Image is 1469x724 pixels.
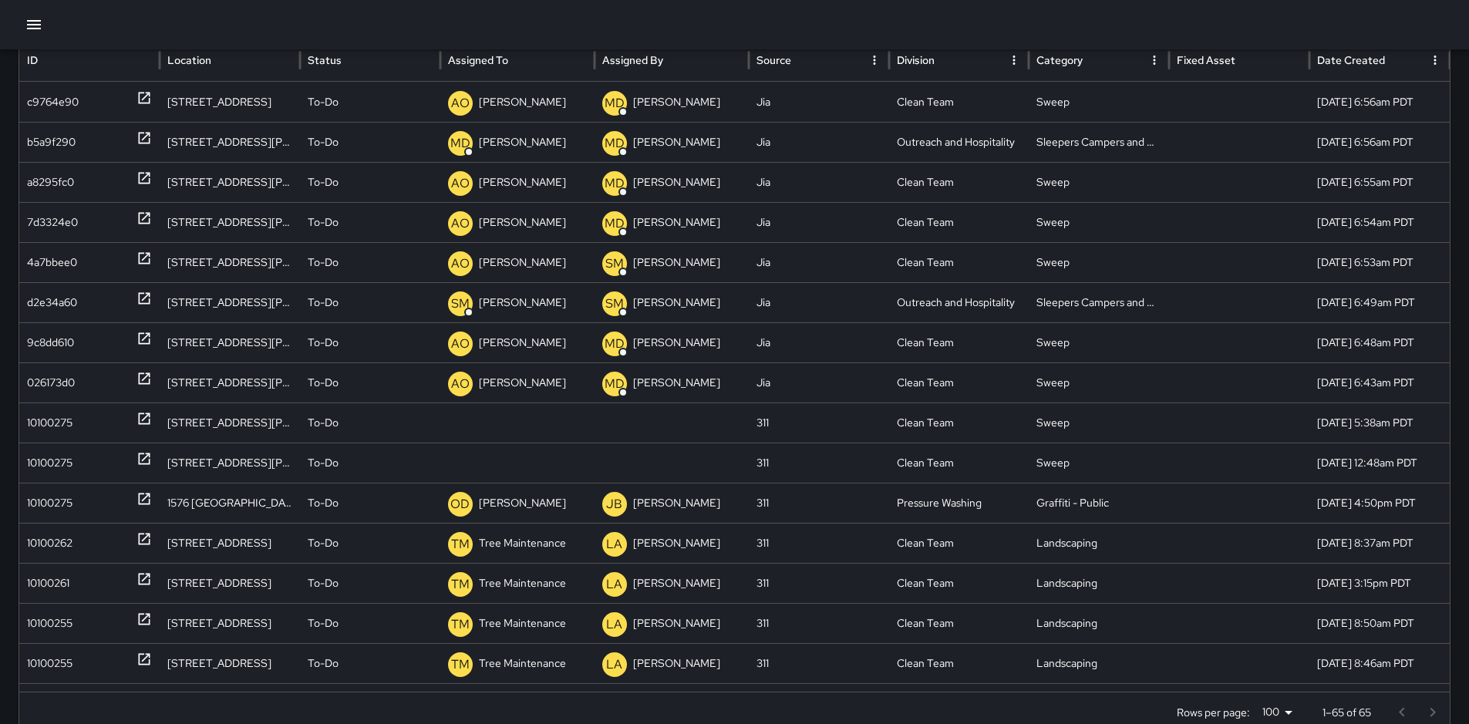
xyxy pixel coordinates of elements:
[864,49,885,71] button: Source column menu
[27,403,72,443] div: 10100275
[749,202,889,242] div: Jia
[1029,443,1169,483] div: Sweep
[1029,322,1169,362] div: Sweep
[1309,483,1450,523] div: 10/8/2025, 4:50pm PDT
[749,603,889,643] div: 311
[479,203,566,242] p: [PERSON_NAME]
[450,495,470,514] p: OD
[451,615,470,634] p: TM
[308,483,339,523] p: To-Do
[27,524,72,563] div: 10100262
[1256,701,1298,723] div: 100
[633,323,720,362] p: [PERSON_NAME]
[749,82,889,122] div: Jia
[749,122,889,162] div: Jia
[897,53,935,67] div: Division
[160,362,300,402] div: 201 Van Ness Avenue
[1424,49,1446,71] button: Date Created column menu
[308,53,342,67] div: Status
[479,163,566,202] p: [PERSON_NAME]
[308,203,339,242] p: To-Do
[27,323,74,362] div: 9c8dd610
[1144,49,1165,71] button: Category column menu
[606,655,622,674] p: LA
[160,443,300,483] div: 472 Mcallister Street
[160,242,300,282] div: 398 Hayes Street
[160,683,300,723] div: 66 Grove Street
[308,163,339,202] p: To-Do
[1029,483,1169,523] div: Graffiti - Public
[27,363,75,402] div: 026173d0
[451,575,470,594] p: TM
[308,123,339,162] p: To-Do
[605,174,625,193] p: MD
[602,53,663,67] div: Assigned By
[160,282,300,322] div: 364 Hayes Street
[1029,603,1169,643] div: Landscaping
[889,162,1029,202] div: Clean Team
[160,523,300,563] div: 18 10th Street
[451,655,470,674] p: TM
[1309,362,1450,402] div: 10/9/2025, 6:43am PDT
[1036,53,1083,67] div: Category
[160,483,300,523] div: 1576 Market Street
[1029,202,1169,242] div: Sweep
[479,524,566,563] p: Tree Maintenance
[479,684,566,723] p: Tree Maintenance
[1029,122,1169,162] div: Sleepers Campers and Loiterers
[1029,242,1169,282] div: Sweep
[1029,162,1169,202] div: Sweep
[308,604,339,643] p: To-Do
[606,495,622,514] p: JB
[749,282,889,322] div: Jia
[1309,242,1450,282] div: 10/9/2025, 6:53am PDT
[160,563,300,603] div: 98 Franklin Street
[27,443,72,483] div: 10100275
[889,402,1029,443] div: Clean Team
[479,363,566,402] p: [PERSON_NAME]
[308,363,339,402] p: To-Do
[633,604,720,643] p: [PERSON_NAME]
[889,202,1029,242] div: Clean Team
[605,295,624,313] p: SM
[1317,53,1385,67] div: Date Created
[749,443,889,483] div: 311
[633,644,720,683] p: [PERSON_NAME]
[1177,705,1250,720] p: Rows per page:
[160,82,300,122] div: 292 Linden Street
[1309,322,1450,362] div: 10/9/2025, 6:48am PDT
[160,322,300,362] div: 329 Hayes Street
[308,83,339,122] p: To-Do
[479,564,566,603] p: Tree Maintenance
[633,524,720,563] p: [PERSON_NAME]
[160,603,300,643] div: 38 Rose Street
[479,604,566,643] p: Tree Maintenance
[27,604,72,643] div: 10100255
[1322,705,1371,720] p: 1–65 of 65
[451,214,470,233] p: AO
[479,123,566,162] p: [PERSON_NAME]
[756,53,791,67] div: Source
[308,684,339,723] p: To-Do
[889,122,1029,162] div: Outreach and Hospitality
[633,283,720,322] p: [PERSON_NAME]
[167,53,211,67] div: Location
[889,82,1029,122] div: Clean Team
[160,402,300,443] div: 30 Larkin Street
[27,203,78,242] div: 7d3324e0
[889,603,1029,643] div: Clean Team
[605,254,624,273] p: SM
[889,282,1029,322] div: Outreach and Hospitality
[479,644,566,683] p: Tree Maintenance
[160,122,300,162] div: 350 Gough Street
[308,243,339,282] p: To-Do
[479,483,566,523] p: [PERSON_NAME]
[633,83,720,122] p: [PERSON_NAME]
[749,563,889,603] div: 311
[889,643,1029,683] div: Clean Team
[479,323,566,362] p: [PERSON_NAME]
[1029,282,1169,322] div: Sleepers Campers and Loiterers
[451,535,470,554] p: TM
[889,563,1029,603] div: Clean Team
[308,323,339,362] p: To-Do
